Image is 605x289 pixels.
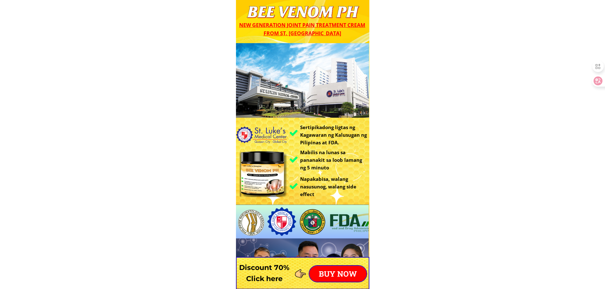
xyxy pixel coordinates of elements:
h3: Napakabisa, walang nasusunog, walang side effect [300,175,369,198]
span: New generation joint pain treatment cream from St. [GEOGRAPHIC_DATA] [239,22,365,37]
h3: Sertipikadong ligtas ng Kagawaran ng Kalusugan ng Pilipinas at FDA. [300,123,371,146]
h3: Mabilis na lunas sa pananakit sa loob lamang ng 5 minuto [300,148,367,171]
h3: Discount 70% Click here [236,262,293,284]
p: BUY NOW [309,266,366,282]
